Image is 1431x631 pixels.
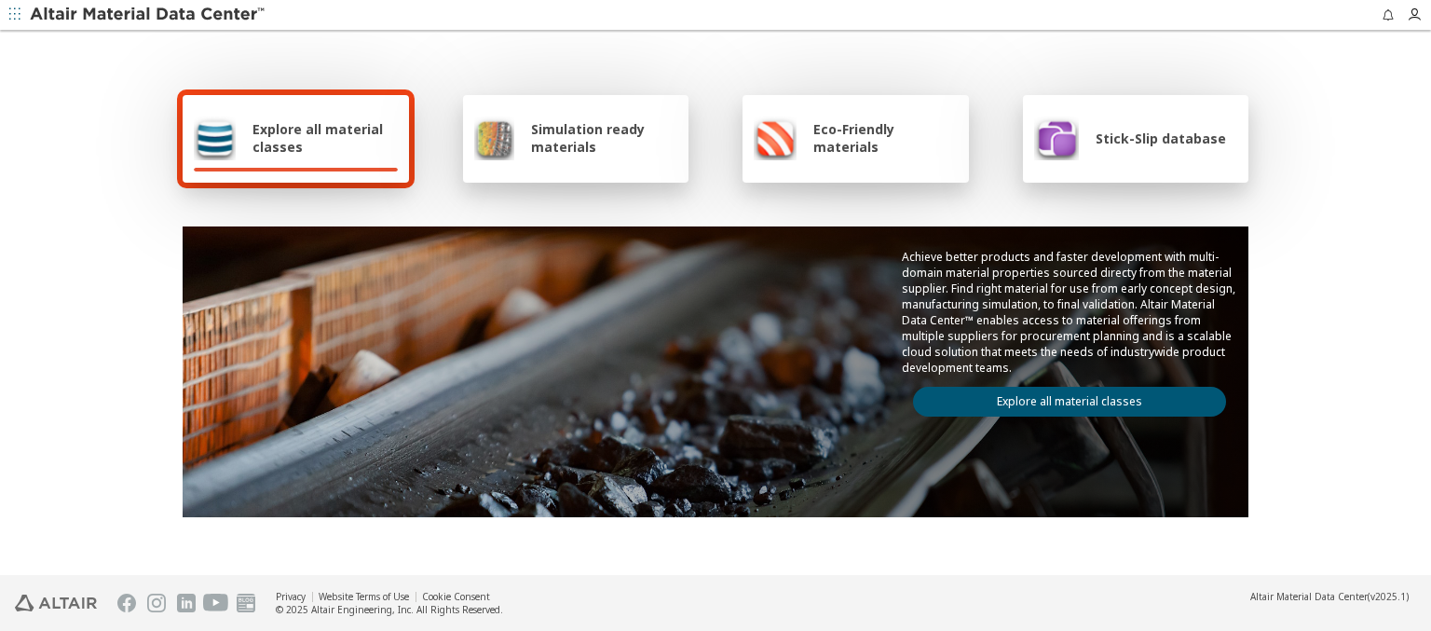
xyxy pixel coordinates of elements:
[1096,130,1226,147] span: Stick-Slip database
[252,120,398,156] span: Explore all material classes
[276,590,306,603] a: Privacy
[531,120,677,156] span: Simulation ready materials
[1250,590,1368,603] span: Altair Material Data Center
[15,595,97,611] img: Altair Engineering
[276,603,503,616] div: © 2025 Altair Engineering, Inc. All Rights Reserved.
[474,116,514,160] img: Simulation ready materials
[902,249,1237,376] p: Achieve better products and faster development with multi-domain material properties sourced dire...
[422,590,490,603] a: Cookie Consent
[813,120,957,156] span: Eco-Friendly materials
[30,6,267,24] img: Altair Material Data Center
[754,116,797,160] img: Eco-Friendly materials
[913,387,1226,417] a: Explore all material classes
[194,116,236,160] img: Explore all material classes
[319,590,409,603] a: Website Terms of Use
[1250,590,1409,603] div: (v2025.1)
[1034,116,1079,160] img: Stick-Slip database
